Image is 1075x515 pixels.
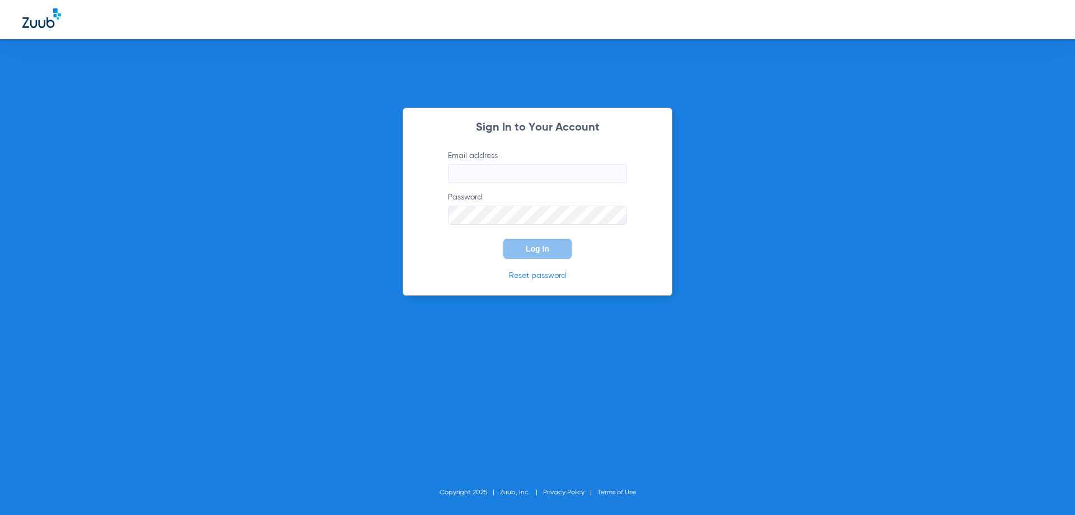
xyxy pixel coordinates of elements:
label: Password [448,192,627,225]
h2: Sign In to Your Account [431,122,644,133]
a: Privacy Policy [543,489,585,496]
label: Email address [448,150,627,183]
input: Email address [448,164,627,183]
li: Copyright 2025 [440,487,500,498]
button: Log In [503,239,572,259]
img: Zuub Logo [22,8,61,28]
a: Reset password [509,272,566,280]
li: Zuub, Inc. [500,487,543,498]
span: Log In [526,244,549,253]
input: Password [448,206,627,225]
a: Terms of Use [597,489,636,496]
